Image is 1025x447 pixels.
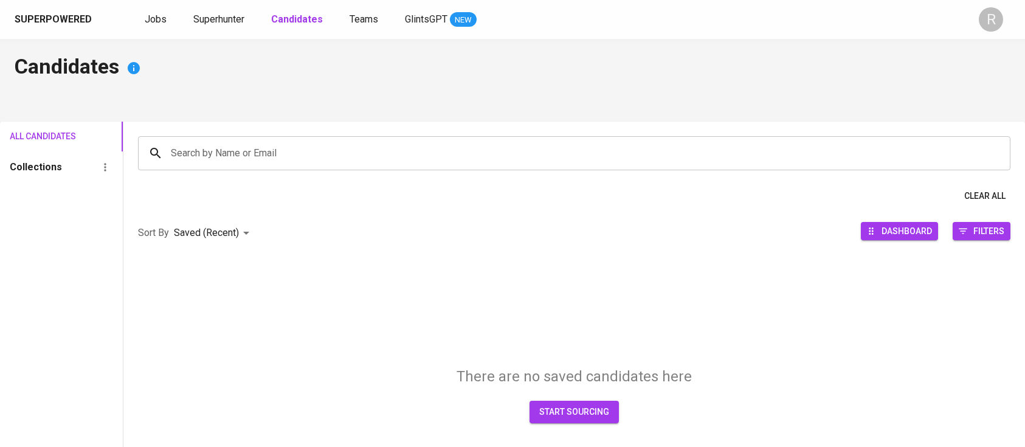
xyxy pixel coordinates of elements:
div: Superpowered [15,13,92,27]
span: NEW [450,14,477,26]
span: start sourcing [539,404,609,420]
div: Saved (Recent) [174,222,254,244]
button: start sourcing [530,401,619,423]
h6: Collections [10,159,62,176]
span: Superhunter [193,13,244,25]
img: app logo [94,10,111,29]
a: Teams [350,12,381,27]
span: Jobs [145,13,167,25]
a: Superhunter [193,12,247,27]
h4: Candidates [15,54,1010,83]
span: Teams [350,13,378,25]
a: Superpoweredapp logo [15,10,111,29]
h5: There are no saved candidates here [457,367,692,386]
span: GlintsGPT [405,13,447,25]
button: Dashboard [861,222,938,240]
span: All Candidates [10,129,60,144]
a: Candidates [271,12,325,27]
button: Clear All [959,185,1010,207]
span: Dashboard [882,223,932,239]
p: Sort By [138,226,169,240]
span: Filters [973,223,1004,239]
div: R [979,7,1003,32]
a: Jobs [145,12,169,27]
span: Clear All [964,189,1006,204]
b: Candidates [271,13,323,25]
p: Saved (Recent) [174,226,239,240]
button: Filters [953,222,1010,240]
a: GlintsGPT NEW [405,12,477,27]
